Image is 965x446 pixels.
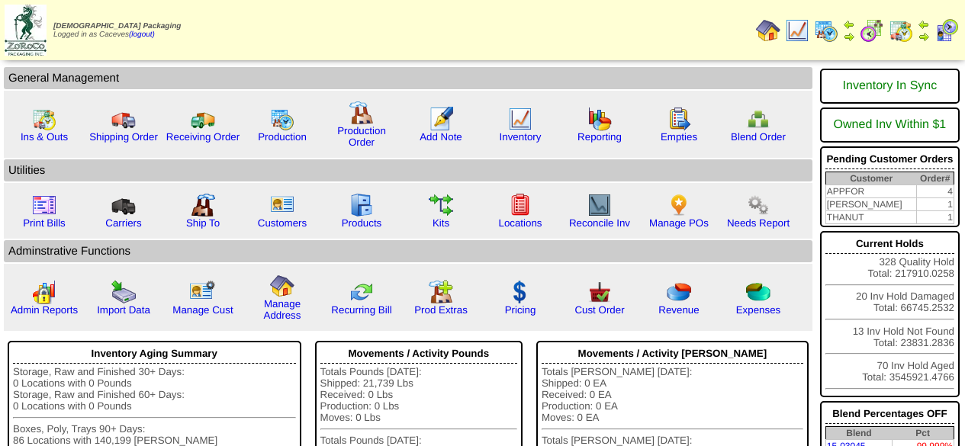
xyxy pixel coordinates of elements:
[32,280,56,304] img: graph2.png
[320,344,517,364] div: Movements / Activity Pounds
[191,107,215,131] img: truck2.gif
[934,18,959,43] img: calendarcustomer.gif
[270,274,294,298] img: home.gif
[505,304,536,316] a: Pricing
[825,185,916,198] td: APPFOR
[825,404,954,424] div: Blend Percentages OFF
[825,234,954,254] div: Current Holds
[667,193,691,217] img: po.png
[13,344,296,364] div: Inventory Aging Summary
[32,193,56,217] img: invoice2.gif
[649,217,709,229] a: Manage POs
[569,217,630,229] a: Reconcile Inv
[814,18,838,43] img: calendarprod.gif
[667,107,691,131] img: workorder.gif
[727,217,790,229] a: Needs Report
[89,131,158,143] a: Shipping Order
[825,427,892,440] th: Blend
[825,111,954,140] div: Owned Inv Within $1
[433,217,449,229] a: Kits
[843,18,855,30] img: arrowleft.gif
[916,198,954,211] td: 1
[111,107,136,131] img: truck.gif
[5,5,47,56] img: zoroco-logo-small.webp
[4,240,812,262] td: Adminstrative Functions
[414,304,468,316] a: Prod Extras
[587,280,612,304] img: cust_order.png
[892,427,954,440] th: Pct
[667,280,691,304] img: pie_chart.png
[4,159,812,181] td: Utilities
[331,304,391,316] a: Recurring Bill
[342,217,382,229] a: Products
[53,22,181,30] span: [DEMOGRAPHIC_DATA] Packaging
[105,217,141,229] a: Carriers
[746,280,770,304] img: pie_chart2.png
[508,107,532,131] img: line_graph.gif
[258,131,307,143] a: Production
[825,172,916,185] th: Customer
[337,125,386,148] a: Production Order
[731,131,786,143] a: Blend Order
[111,280,136,304] img: import.gif
[258,217,307,229] a: Customers
[889,18,913,43] img: calendarinout.gif
[577,131,622,143] a: Reporting
[918,30,930,43] img: arrowright.gif
[542,344,803,364] div: Movements / Activity [PERSON_NAME]
[420,131,462,143] a: Add Note
[825,149,954,169] div: Pending Customer Orders
[97,304,150,316] a: Import Data
[746,193,770,217] img: workflow.png
[53,22,181,39] span: Logged in as Caceves
[349,280,374,304] img: reconcile.gif
[111,193,136,217] img: truck3.gif
[658,304,699,316] a: Revenue
[349,101,374,125] img: factory.gif
[825,198,916,211] td: [PERSON_NAME]
[916,211,954,224] td: 1
[587,193,612,217] img: line_graph2.gif
[429,193,453,217] img: workflow.gif
[429,107,453,131] img: orders.gif
[349,193,374,217] img: cabinet.gif
[172,304,233,316] a: Manage Cust
[189,280,217,304] img: managecust.png
[21,131,68,143] a: Ins & Outs
[916,185,954,198] td: 4
[785,18,809,43] img: line_graph.gif
[166,131,240,143] a: Receiving Order
[500,131,542,143] a: Inventory
[32,107,56,131] img: calendarinout.gif
[264,298,301,321] a: Manage Address
[429,280,453,304] img: prodextras.gif
[860,18,884,43] img: calendarblend.gif
[270,193,294,217] img: customers.gif
[916,172,954,185] th: Order#
[508,280,532,304] img: dollar.gif
[129,30,155,39] a: (logout)
[746,107,770,131] img: network.png
[918,18,930,30] img: arrowleft.gif
[843,30,855,43] img: arrowright.gif
[736,304,781,316] a: Expenses
[820,231,960,397] div: 328 Quality Hold Total: 217910.0258 20 Inv Hold Damaged Total: 66745.2532 13 Inv Hold Not Found T...
[4,67,812,89] td: General Management
[825,211,916,224] td: THANUT
[270,107,294,131] img: calendarprod.gif
[587,107,612,131] img: graph.gif
[756,18,780,43] img: home.gif
[661,131,697,143] a: Empties
[23,217,66,229] a: Print Bills
[191,193,215,217] img: factory2.gif
[508,193,532,217] img: locations.gif
[11,304,78,316] a: Admin Reports
[186,217,220,229] a: Ship To
[498,217,542,229] a: Locations
[825,72,954,101] div: Inventory In Sync
[574,304,624,316] a: Cust Order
